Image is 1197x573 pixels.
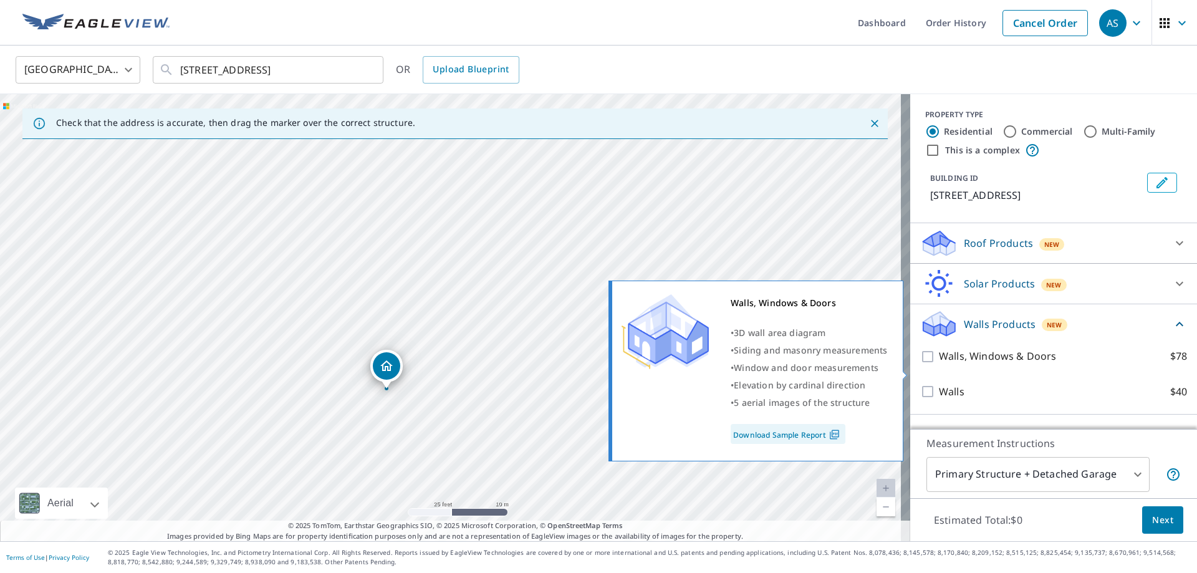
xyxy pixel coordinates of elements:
span: New [1046,280,1062,290]
label: Residential [944,125,993,138]
a: Upload Blueprint [423,56,519,84]
div: • [731,394,887,412]
span: Your report will include the primary structure and a detached garage if one exists. [1166,467,1181,482]
p: BUILDING ID [930,173,978,183]
span: 5 aerial images of the structure [734,397,870,408]
span: Siding and masonry measurements [734,344,887,356]
span: 3D wall area diagram [734,327,825,339]
div: AS [1099,9,1127,37]
div: • [731,377,887,394]
label: Commercial [1021,125,1073,138]
p: Measurement Instructions [926,436,1181,451]
label: This is a complex [945,144,1020,156]
span: © 2025 TomTom, Earthstar Geographics SIO, © 2025 Microsoft Corporation, © [288,521,623,531]
a: Privacy Policy [49,553,89,562]
div: • [731,324,887,342]
p: Solar Products [964,276,1035,291]
p: Walls, Windows & Doors [939,349,1056,364]
div: Walls ProductsNew [920,309,1187,339]
p: Walls Products [964,317,1036,332]
a: Terms of Use [6,553,45,562]
div: Aerial [44,488,77,519]
a: Terms [602,521,623,530]
div: Dropped pin, building 1, Residential property, 3111 Parkway North St Hammond, IN 46323 [370,350,403,388]
a: Download Sample Report [731,424,845,444]
img: EV Logo [22,14,170,32]
div: Primary Structure + Detached Garage [926,457,1150,492]
div: [GEOGRAPHIC_DATA] [16,52,140,87]
p: © 2025 Eagle View Technologies, Inc. and Pictometry International Corp. All Rights Reserved. Repo... [108,548,1191,567]
div: Roof ProductsNew [920,228,1187,258]
span: Next [1152,513,1173,528]
p: | [6,554,89,561]
p: Check that the address is accurate, then drag the marker over the correct structure. [56,117,415,128]
a: OpenStreetMap [547,521,600,530]
p: Estimated Total: $0 [924,506,1032,534]
div: OR [396,56,519,84]
button: Close [867,115,883,132]
span: Elevation by cardinal direction [734,379,865,391]
a: Current Level 20, Zoom In Disabled [877,479,895,498]
div: • [731,342,887,359]
a: Cancel Order [1002,10,1088,36]
a: Current Level 20, Zoom Out [877,498,895,516]
span: Upload Blueprint [433,62,509,77]
label: Multi-Family [1102,125,1156,138]
span: Window and door measurements [734,362,878,373]
p: Roof Products [964,236,1033,251]
span: New [1047,320,1062,330]
button: Next [1142,506,1183,534]
div: Aerial [15,488,108,519]
img: Premium [622,294,709,369]
input: Search by address or latitude-longitude [180,52,358,87]
p: $78 [1170,349,1187,364]
p: Walls [939,384,964,400]
img: Pdf Icon [826,429,843,440]
div: Solar ProductsNew [920,269,1187,299]
button: Edit building 1 [1147,173,1177,193]
span: New [1044,239,1060,249]
p: $40 [1170,384,1187,400]
div: PROPERTY TYPE [925,109,1182,120]
div: • [731,359,887,377]
div: Walls, Windows & Doors [731,294,887,312]
p: [STREET_ADDRESS] [930,188,1142,203]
